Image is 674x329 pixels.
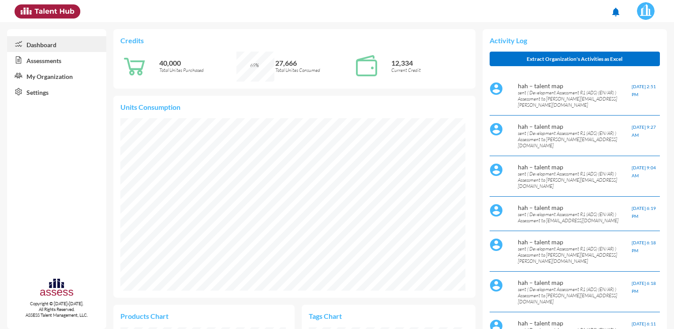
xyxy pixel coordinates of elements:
img: assesscompany-logo.png [39,277,74,299]
a: My Organization [7,68,106,84]
span: 69% [250,62,259,68]
p: sent ( Development Assessment R1 (ADS) (EN/AR) ) Assessment to [PERSON_NAME][EMAIL_ADDRESS][DOMAI... [518,171,631,189]
img: default%20profile%20image.svg [490,238,503,251]
span: [DATE] 9:27 AM [632,124,656,138]
p: 27,666 [275,59,352,67]
mat-icon: notifications [610,7,621,17]
img: default%20profile%20image.svg [490,123,503,136]
a: Settings [7,84,106,100]
p: sent ( Development Assessment R1 (ADS) (EN/AR) ) Assessment to [PERSON_NAME][EMAIL_ADDRESS][DOMAI... [518,130,631,149]
span: [DATE] 6:18 PM [632,240,656,253]
p: hah – talent map [518,82,631,90]
p: Tags Chart [309,312,389,320]
img: default%20profile%20image.svg [490,82,503,95]
p: hah – talent map [518,204,631,211]
p: hah – talent map [518,123,631,130]
p: Credits [120,36,468,45]
p: sent ( Development Assessment R1 (ADS) (EN/AR) ) Assessment to [PERSON_NAME][EMAIL_ADDRESS][PERSO... [518,90,631,108]
p: Units Consumption [120,103,468,111]
p: 12,334 [391,59,468,67]
p: sent ( Development Assessment R1 (ADS) (EN/AR) ) Assessment to [PERSON_NAME][EMAIL_ADDRESS][PERSO... [518,246,631,264]
p: Copyright © [DATE]-[DATE]. All Rights Reserved. ASSESS Talent Management, LLC. [7,301,106,318]
p: Current Credit [391,67,468,73]
span: [DATE] 6:18 PM [632,280,656,294]
p: Total Unites Consumed [275,67,352,73]
p: sent ( Development Assessment R1 (ADS) (EN/AR) ) Assessment to [EMAIL_ADDRESS][DOMAIN_NAME] [518,211,631,224]
p: Activity Log [490,36,660,45]
img: default%20profile%20image.svg [490,204,503,217]
p: hah – talent map [518,279,631,286]
a: Assessments [7,52,106,68]
p: Total Unites Purchased [159,67,236,73]
a: Dashboard [7,36,106,52]
p: sent ( Development Assessment R1 (ADS) (EN/AR) ) Assessment to [PERSON_NAME][EMAIL_ADDRESS][DOMAI... [518,286,631,305]
img: default%20profile%20image.svg [490,163,503,176]
span: [DATE] 2:51 PM [632,84,656,97]
p: Products Chart [120,312,204,320]
img: default%20profile%20image.svg [490,279,503,292]
p: hah – talent map [518,163,631,171]
button: Extract Organization's Activities as Excel [490,52,660,66]
p: hah – talent map [518,238,631,246]
span: [DATE] 6:19 PM [632,206,656,219]
p: hah – talent map [518,319,631,327]
p: 40,000 [159,59,236,67]
span: [DATE] 9:04 AM [632,165,656,178]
